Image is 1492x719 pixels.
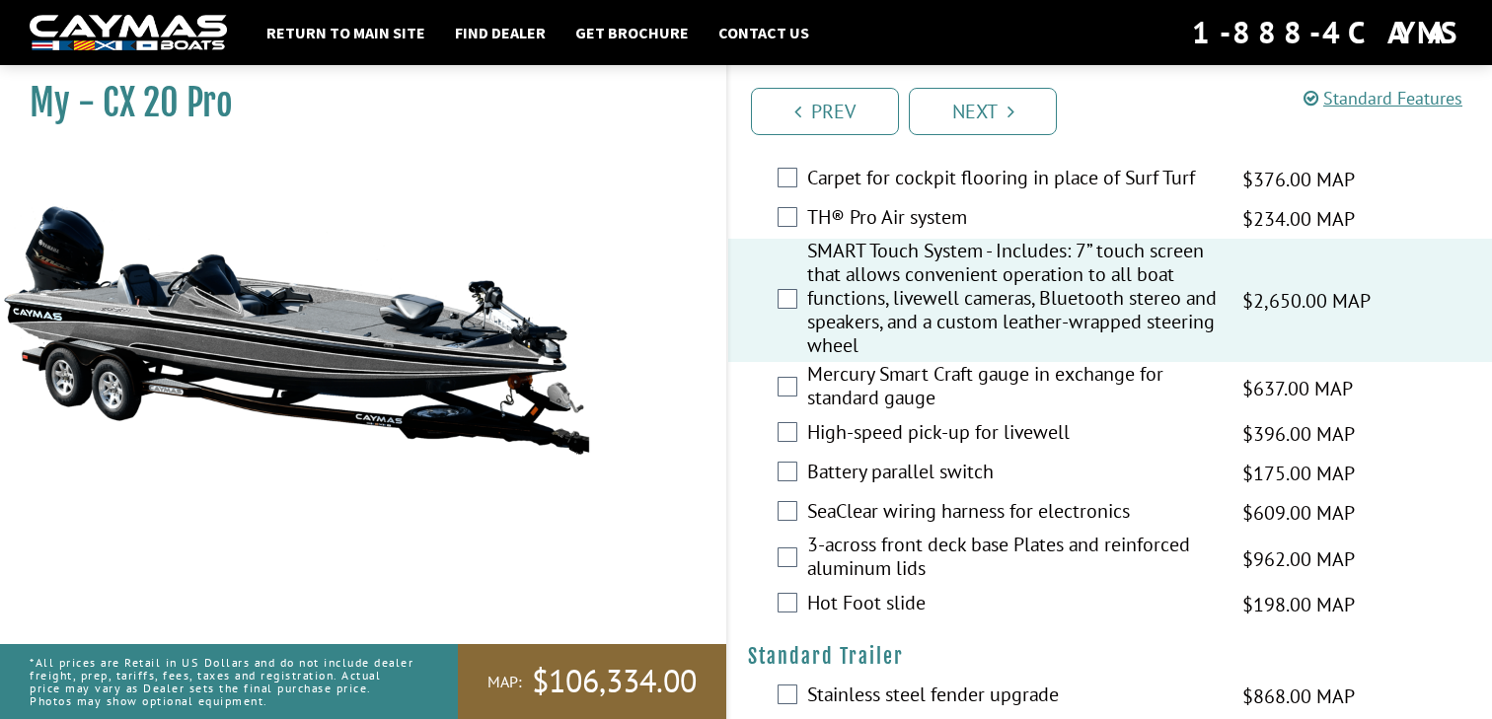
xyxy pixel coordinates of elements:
[257,20,435,45] a: Return to main site
[1242,459,1355,488] span: $175.00 MAP
[1242,165,1355,194] span: $376.00 MAP
[807,533,1218,585] label: 3-across front deck base Plates and reinforced aluminum lids
[1242,204,1355,234] span: $234.00 MAP
[807,205,1218,234] label: TH® Pro Air system
[1242,419,1355,449] span: $396.00 MAP
[1192,11,1462,54] div: 1-888-4CAYMAS
[487,672,522,692] span: MAP:
[30,81,677,125] h1: My - CX 20 Pro
[565,20,699,45] a: Get Brochure
[1242,498,1355,528] span: $609.00 MAP
[807,362,1218,414] label: Mercury Smart Craft gauge in exchange for standard gauge
[807,420,1218,449] label: High-speed pick-up for livewell
[1242,544,1355,574] span: $962.00 MAP
[1242,286,1371,316] span: $2,650.00 MAP
[1242,682,1355,711] span: $868.00 MAP
[30,646,413,718] p: *All prices are Retail in US Dollars and do not include dealer freight, prep, tariffs, fees, taxe...
[1304,87,1462,109] a: Standard Features
[751,88,899,135] a: Prev
[807,591,1218,619] label: Hot Foot slide
[532,661,697,702] span: $106,334.00
[807,460,1218,488] label: Battery parallel switch
[807,683,1218,711] label: Stainless steel fender upgrade
[30,15,227,51] img: white-logo-c9c8dbefe5ff5ceceb0f0178aa75bf4bb51f6bca0971e226c86eb53dfe498488.png
[746,85,1492,135] ul: Pagination
[458,644,726,719] a: MAP:$106,334.00
[445,20,556,45] a: Find Dealer
[807,499,1218,528] label: SeaClear wiring harness for electronics
[1242,590,1355,619] span: $198.00 MAP
[807,239,1218,362] label: SMART Touch System - Includes: 7” touch screen that allows convenient operation to all boat funct...
[909,88,1057,135] a: Next
[709,20,819,45] a: Contact Us
[1242,374,1353,403] span: $637.00 MAP
[807,166,1218,194] label: Carpet for cockpit flooring in place of Surf Turf
[748,644,1472,669] h4: Standard Trailer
